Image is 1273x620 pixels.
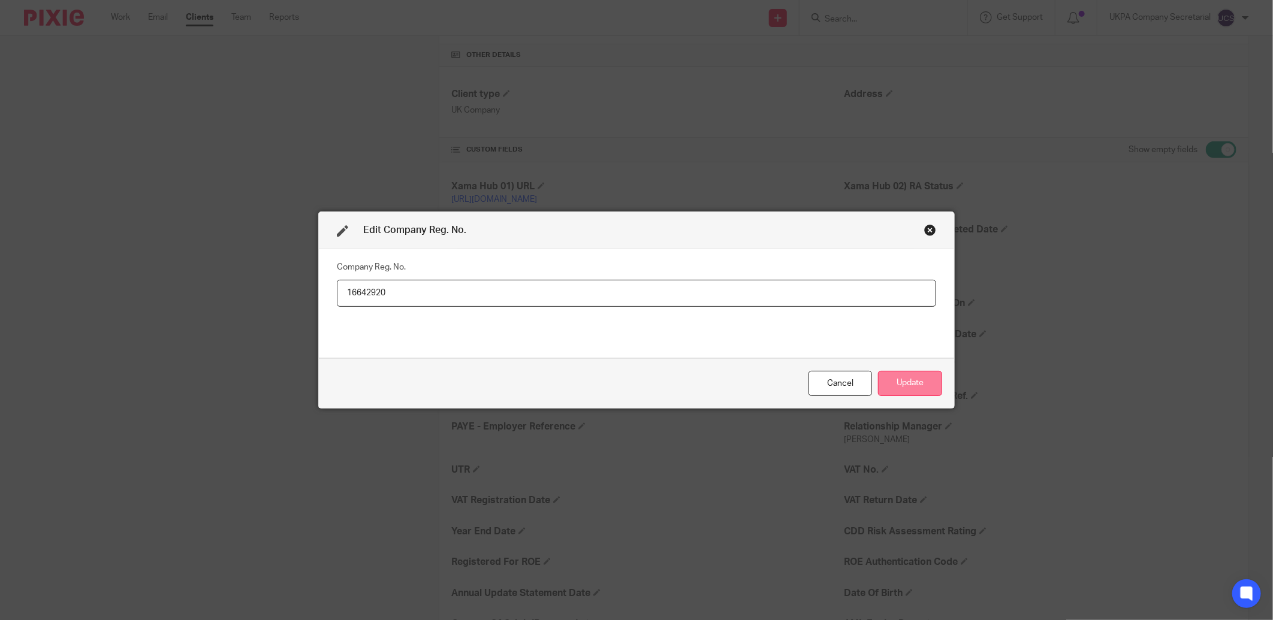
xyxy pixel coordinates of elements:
button: Update [878,371,942,397]
div: Close this dialog window [809,371,872,397]
span: Edit Company Reg. No. [363,225,466,235]
div: Close this dialog window [924,224,936,236]
label: Company Reg. No. [337,261,406,273]
input: Company Reg. No. [337,280,936,307]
